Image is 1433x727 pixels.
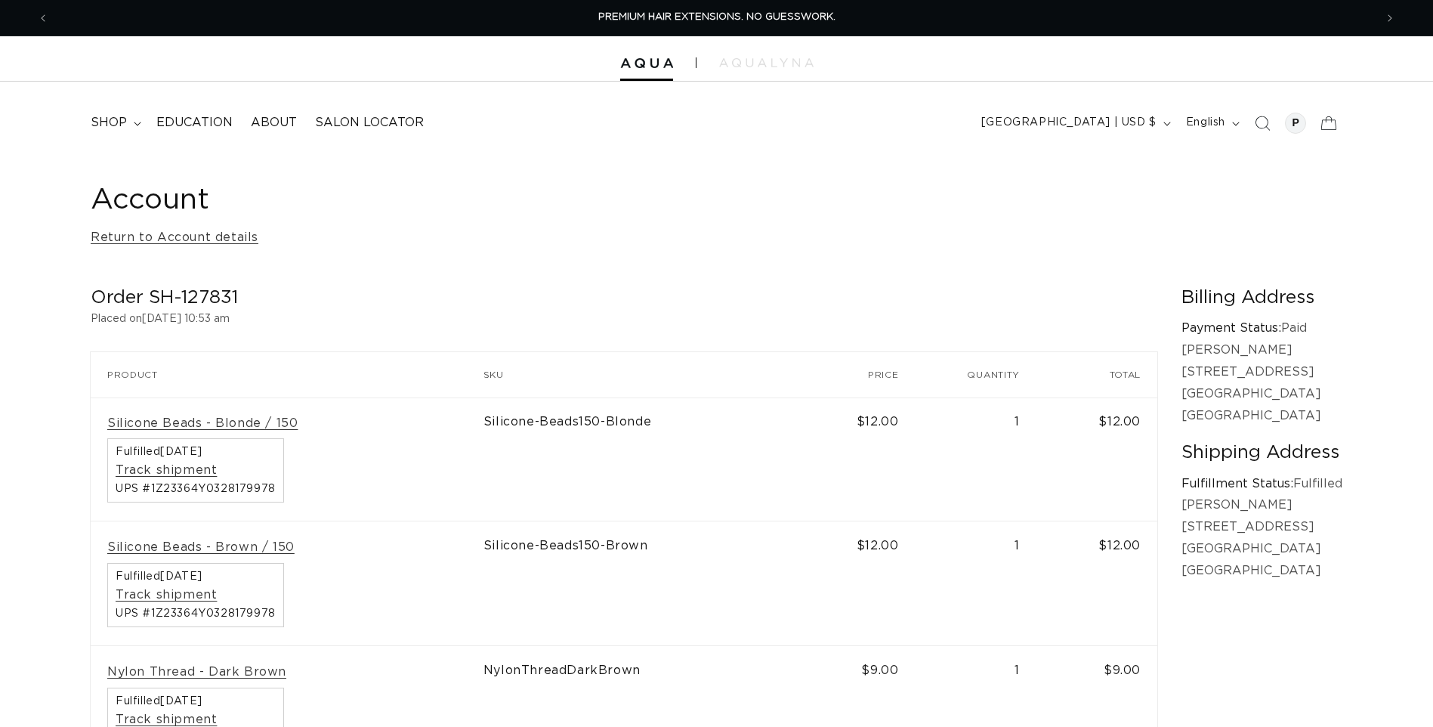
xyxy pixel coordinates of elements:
summary: shop [82,106,147,140]
th: Price [807,352,915,398]
span: $9.00 [861,664,898,676]
span: UPS #1Z23364Y0328179978 [116,608,276,619]
span: shop [91,115,127,131]
button: Next announcement [1373,4,1407,32]
p: [PERSON_NAME] [STREET_ADDRESS] [GEOGRAPHIC_DATA] [GEOGRAPHIC_DATA] [1181,339,1342,426]
td: 1 [915,398,1036,521]
td: Silicone-Beads150-Blonde [483,398,808,521]
a: About [242,106,306,140]
td: $12.00 [1036,398,1157,521]
td: 1 [915,521,1036,646]
img: Aqua Hair Extensions [620,58,673,69]
span: UPS #1Z23364Y0328179978 [116,484,276,494]
span: Fulfilled [116,447,276,457]
time: [DATE] [160,571,202,582]
button: English [1177,109,1246,138]
img: aqualyna.com [719,58,814,67]
a: Return to Account details [91,227,258,249]
time: [DATE] 10:53 am [142,314,230,324]
td: $12.00 [1036,521,1157,646]
th: Quantity [915,352,1036,398]
h2: Billing Address [1181,286,1342,310]
a: Nylon Thread - Dark Brown [107,664,286,680]
span: [GEOGRAPHIC_DATA] | USD $ [981,115,1157,131]
button: [GEOGRAPHIC_DATA] | USD $ [972,109,1177,138]
span: $12.00 [857,416,899,428]
p: [PERSON_NAME] [STREET_ADDRESS] [GEOGRAPHIC_DATA] [GEOGRAPHIC_DATA] [1181,494,1342,581]
p: Placed on [91,310,1157,329]
time: [DATE] [160,696,202,707]
a: Track shipment [116,587,217,603]
a: Salon Locator [306,106,433,140]
h2: Shipping Address [1181,441,1342,465]
time: [DATE] [160,447,202,457]
span: Education [156,115,233,131]
span: Fulfilled [116,571,276,582]
span: Fulfilled [116,696,276,707]
th: Total [1036,352,1157,398]
th: SKU [483,352,808,398]
strong: Fulfillment Status: [1181,478,1293,490]
a: Track shipment [116,462,217,478]
a: Education [147,106,242,140]
summary: Search [1246,107,1279,140]
span: Salon Locator [315,115,424,131]
a: Silicone Beads - Blonde / 150 [107,416,298,432]
p: Paid [1181,317,1342,339]
span: About [251,115,297,131]
button: Previous announcement [26,4,60,32]
h1: Account [91,182,1342,219]
a: Silicone Beads - Brown / 150 [107,540,295,555]
span: English [1186,115,1225,131]
p: Fulfilled [1181,473,1342,495]
span: $12.00 [857,540,899,552]
span: PREMIUM HAIR EXTENSIONS. NO GUESSWORK. [598,12,835,22]
td: Silicone-Beads150-Brown [483,521,808,646]
th: Product [91,352,483,398]
strong: Payment Status: [1181,322,1281,334]
h2: Order SH-127831 [91,286,1157,310]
